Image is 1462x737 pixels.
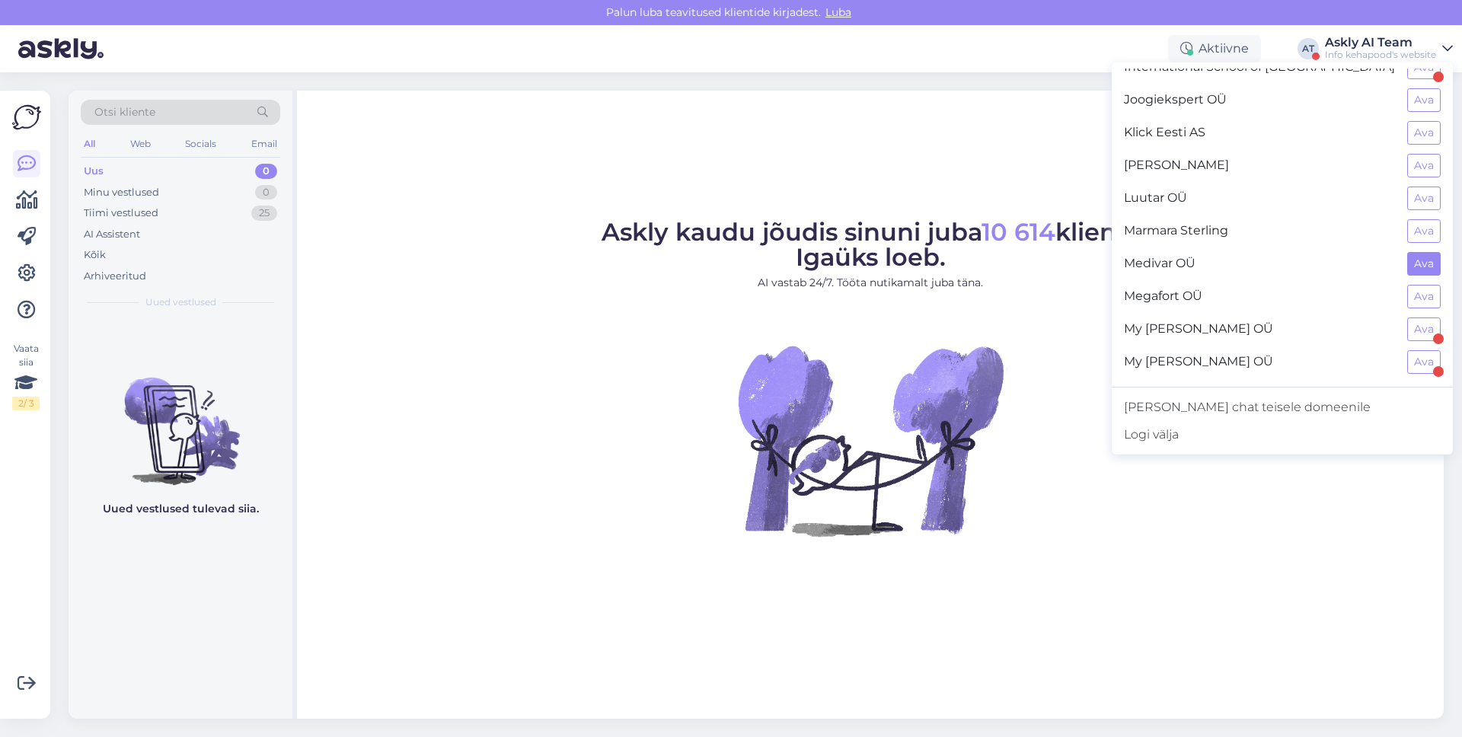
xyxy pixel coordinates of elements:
button: Ava [1407,252,1441,276]
span: My [PERSON_NAME] OÜ [1124,317,1395,341]
div: AI Assistent [84,227,140,242]
span: [PERSON_NAME] [1124,154,1395,177]
div: Arhiveeritud [84,269,146,284]
span: My [PERSON_NAME] OÜ [1124,350,1395,374]
button: Ava [1407,285,1441,308]
span: Marmara Sterling [1124,219,1395,243]
div: 25 [251,206,277,221]
div: Socials [182,134,219,154]
span: Luba [821,5,856,19]
div: Vaata siia [12,342,40,410]
div: All [81,134,98,154]
div: Logi välja [1112,421,1453,448]
div: Aktiivne [1168,35,1261,62]
span: Medivar OÜ [1124,252,1395,276]
button: Ava [1407,219,1441,243]
span: Askly kaudu jõudis sinuni juba klienti. Igaüks loeb. [602,217,1140,272]
div: Uus [84,164,104,179]
img: No Chat active [733,303,1007,577]
span: Uued vestlused [145,295,216,309]
a: [PERSON_NAME] chat teisele domeenile [1112,394,1453,421]
div: 0 [255,164,277,179]
span: Otsi kliente [94,104,155,120]
button: Ava [1407,121,1441,145]
span: Luutar OÜ [1124,187,1395,210]
span: Joogiekspert OÜ [1124,88,1395,112]
div: Askly AI Team [1325,37,1436,49]
div: Tiimi vestlused [84,206,158,221]
a: Askly AI TeamInfo kehapood's website [1325,37,1453,61]
button: Ava [1407,88,1441,112]
div: Info kehapood's website [1325,49,1436,61]
div: Kõik [84,247,106,263]
img: Askly Logo [12,103,41,132]
button: Ava [1407,187,1441,210]
span: 10 614 [982,217,1055,247]
p: Uued vestlused tulevad siia. [103,501,259,517]
span: Megafort OÜ [1124,285,1395,308]
button: Ava [1407,154,1441,177]
div: Minu vestlused [84,185,159,200]
div: Email [248,134,280,154]
span: Klick Eesti AS [1124,121,1395,145]
img: No chats [69,350,292,487]
button: Ava [1407,317,1441,341]
div: 2 / 3 [12,397,40,410]
div: AT [1298,38,1319,59]
p: AI vastab 24/7. Tööta nutikamalt juba täna. [602,275,1140,291]
button: Ava [1407,350,1441,374]
div: Web [127,134,154,154]
div: 0 [255,185,277,200]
